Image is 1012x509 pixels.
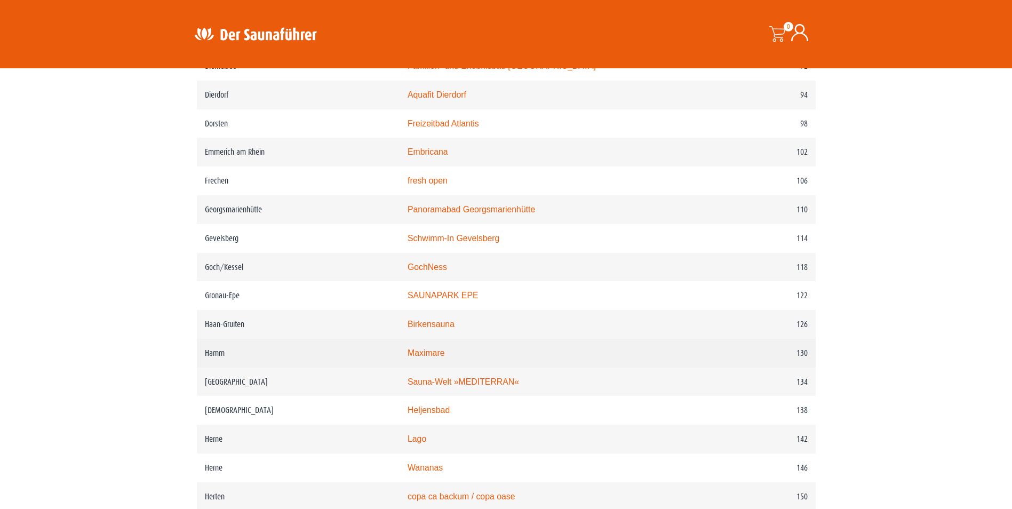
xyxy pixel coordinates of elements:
[704,195,815,224] td: 110
[197,224,400,253] td: Gevelsberg
[784,22,793,31] span: 0
[408,263,447,272] a: GochNess
[408,176,448,185] a: fresh open
[408,405,450,415] a: Heljensbad
[197,396,400,425] td: [DEMOGRAPHIC_DATA]
[704,339,815,368] td: 130
[408,119,479,128] a: Freizeitbad Atlantis
[197,138,400,166] td: Emmerich am Rhein
[408,463,443,472] a: Wananas
[197,166,400,195] td: Frechen
[704,253,815,282] td: 118
[704,281,815,310] td: 122
[704,224,815,253] td: 114
[408,348,444,357] a: Maximare
[704,396,815,425] td: 138
[704,138,815,166] td: 102
[197,339,400,368] td: Hamm
[704,310,815,339] td: 126
[197,281,400,310] td: Gronau-Epe
[197,310,400,339] td: Haan-Gruiten
[197,253,400,282] td: Goch/Kessel
[704,166,815,195] td: 106
[197,368,400,396] td: [GEOGRAPHIC_DATA]
[408,147,448,156] a: Embricana
[704,425,815,454] td: 142
[408,234,499,243] a: Schwimm-In Gevelsberg
[197,425,400,454] td: Herne
[408,320,455,329] a: Birkensauna
[408,205,535,214] a: Panoramabad Georgsmarienhütte
[197,81,400,109] td: Dierdorf
[704,109,815,138] td: 98
[197,195,400,224] td: Georgsmarienhütte
[704,81,815,109] td: 94
[408,377,519,386] a: Sauna-Welt »MEDITERRAN«
[197,109,400,138] td: Dorsten
[704,368,815,396] td: 134
[197,454,400,482] td: Herne
[408,492,515,501] a: copa ca backum / copa oase
[704,454,815,482] td: 146
[408,291,479,300] a: SAUNAPARK EPE
[408,90,466,99] a: Aquafit Dierdorf
[408,434,426,443] a: Lago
